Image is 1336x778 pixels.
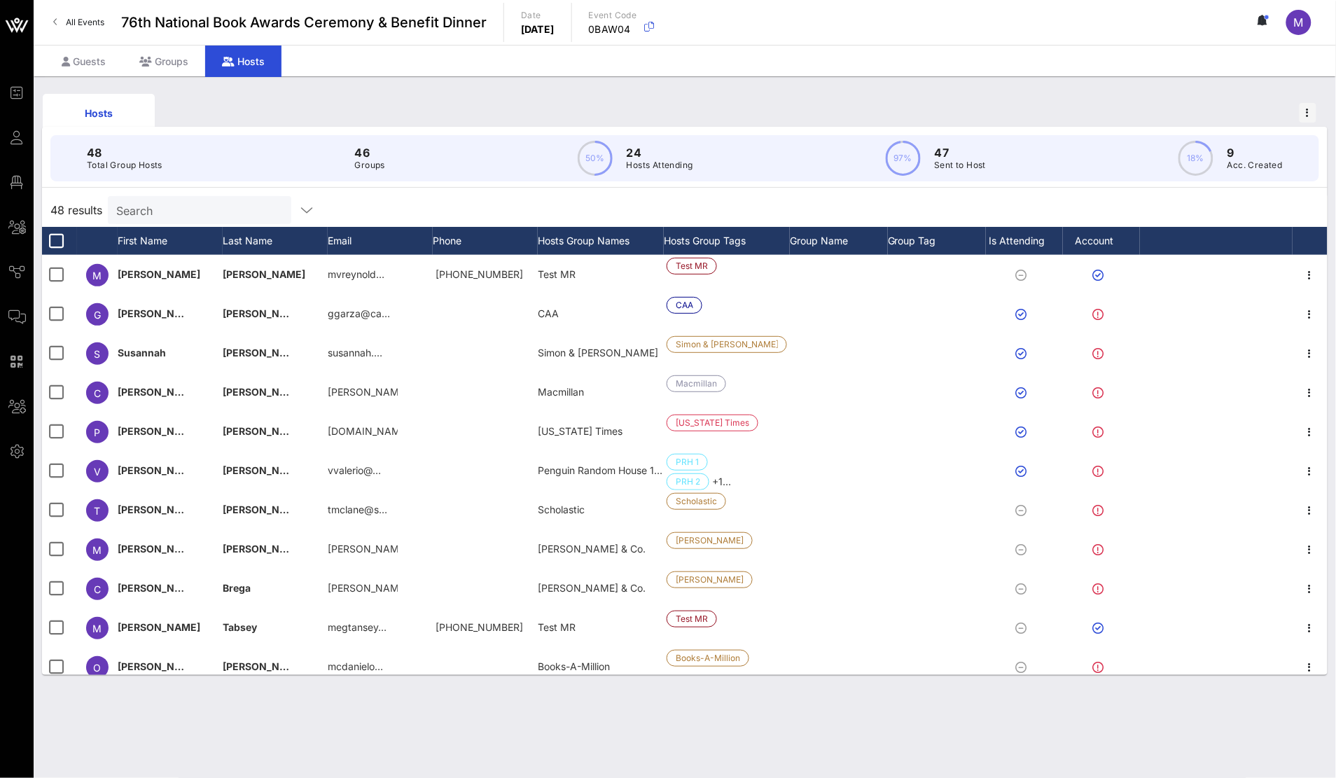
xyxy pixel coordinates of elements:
span: M [93,623,102,634]
a: All Events [45,11,113,34]
span: CAA [676,298,693,313]
div: Guests [45,46,123,77]
span: [PERSON_NAME] [223,464,305,476]
p: Total Group Hosts [87,158,162,172]
span: T [95,505,101,517]
span: [PERSON_NAME] & Co. [538,543,646,555]
span: PRH 1 [676,454,699,470]
span: [PERSON_NAME] [118,503,200,515]
p: 48 [87,144,162,161]
div: Hosts Group Tags [664,227,790,255]
span: Scholastic [538,503,585,515]
span: +1... [712,477,731,487]
span: [PERSON_NAME] [118,582,200,594]
span: [PERSON_NAME] [118,268,200,280]
span: S [95,348,101,360]
p: Event Code [589,8,637,22]
span: [PERSON_NAME] [118,307,200,319]
p: Sent to Host [935,158,987,172]
span: Test MR [538,268,576,280]
p: 0BAW04 [589,22,637,36]
span: [PERSON_NAME] [676,533,744,548]
div: Groups [123,46,205,77]
span: Susannah [118,347,166,359]
p: [PERSON_NAME].j… [328,529,398,569]
p: Acc. Created [1227,158,1283,172]
p: 9 [1227,144,1283,161]
span: [US_STATE] Times [538,425,622,437]
span: +16464799676 [436,621,523,633]
p: megtansey… [328,608,387,647]
span: M [93,544,102,556]
p: Date [521,8,555,22]
span: [PERSON_NAME] [118,621,200,633]
div: Hosts Group Names [538,227,664,255]
p: [PERSON_NAME]… [328,373,398,412]
span: [PERSON_NAME] [223,347,305,359]
div: Last Name [223,227,328,255]
div: M [1286,10,1311,35]
p: 47 [935,144,987,161]
span: PRH 2 [676,474,700,489]
span: [PERSON_NAME] [223,268,305,280]
span: [PERSON_NAME] [676,572,744,588]
span: Simon & [PERSON_NAME] [676,337,778,352]
div: Is Attending [986,227,1063,255]
span: Books-A-Million [676,651,740,666]
span: [PERSON_NAME] [223,503,305,515]
span: All Events [66,17,104,27]
div: Email [328,227,433,255]
div: Hosts [205,46,281,77]
span: [PERSON_NAME] [118,425,200,437]
p: Hosts Attending [627,158,693,172]
span: 76th National Book Awards Ceremony & Benefit Dinner [121,12,487,33]
span: Macmillan [676,376,717,391]
span: [PERSON_NAME] [223,307,305,319]
span: Test MR [538,621,576,633]
span: G [94,309,101,321]
span: [US_STATE] Times [676,415,749,431]
span: [PERSON_NAME] [118,386,200,398]
span: C [94,387,101,399]
div: Phone [433,227,538,255]
p: [DOMAIN_NAME]… [328,412,398,451]
span: 48 results [50,202,102,218]
p: Groups [355,158,385,172]
span: Tabsey [223,621,257,633]
span: M [93,270,102,282]
span: [PERSON_NAME] [223,543,305,555]
p: ggarza@ca… [328,294,390,333]
span: [PERSON_NAME] [223,386,305,398]
p: 24 [627,144,693,161]
span: [PERSON_NAME] [223,660,305,672]
p: [DATE] [521,22,555,36]
span: [PERSON_NAME] [118,543,200,555]
span: Books-A-Million [538,660,610,672]
p: [PERSON_NAME].b… [328,569,398,608]
span: Test MR [676,258,708,274]
p: mvreynold… [328,255,384,294]
p: 46 [355,144,385,161]
span: +15058500530 [436,268,523,280]
span: [PERSON_NAME] [118,660,200,672]
span: Test MR [676,611,708,627]
span: C [94,583,101,595]
div: Group Tag [888,227,986,255]
span: P [95,426,101,438]
span: O [94,662,102,674]
span: Brega [223,582,251,594]
div: Hosts [53,106,144,120]
p: mcdanielo… [328,647,383,686]
span: Penguin Random House 1, Penguin Random House 2, Penguin Random House 3 [538,464,902,476]
div: First Name [118,227,223,255]
div: Account [1063,227,1140,255]
span: [PERSON_NAME] [118,464,200,476]
p: susannah.… [328,333,382,373]
span: Scholastic [676,494,717,509]
span: [PERSON_NAME] [223,425,305,437]
p: vvalerio@… [328,451,381,490]
span: Macmillan [538,386,584,398]
div: Group Name [790,227,888,255]
span: CAA [538,307,559,319]
span: V [94,466,101,478]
